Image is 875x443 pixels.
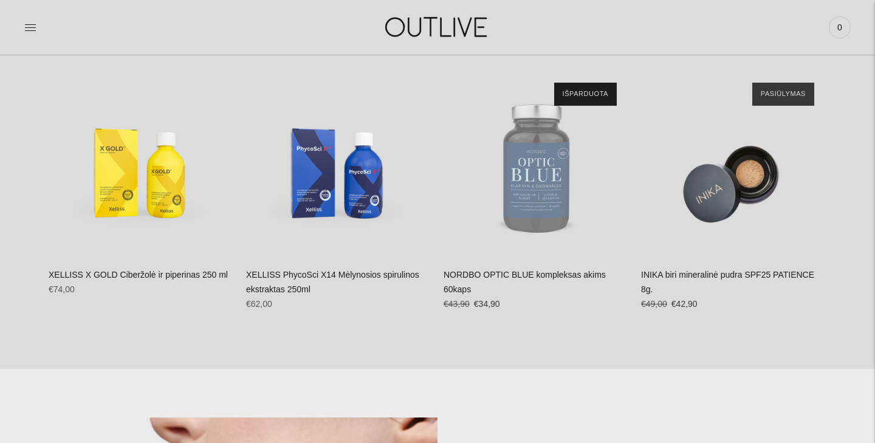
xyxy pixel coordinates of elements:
[49,284,75,294] span: €74,00
[246,299,272,309] span: €62,00
[831,19,848,36] span: 0
[829,14,851,41] a: 0
[444,299,470,309] s: €43,90
[641,70,826,256] a: INIKA biri mineralinė pudra SPF25 PATIENCE 8g.
[474,299,500,309] span: €34,90
[444,70,629,256] a: NORDBO OPTIC BLUE kompleksas akims 60kaps
[246,70,431,256] a: XELLISS PhycoSci X14 Mėlynosios spirulinos ekstraktas 250ml
[362,6,513,48] img: OUTLIVE
[49,270,228,280] a: XELLISS X GOLD Ciberžolė ir piperinas 250 ml
[641,299,667,309] s: €49,00
[641,270,814,294] a: INIKA biri mineralinė pudra SPF25 PATIENCE 8g.
[246,270,419,294] a: XELLISS PhycoSci X14 Mėlynosios spirulinos ekstraktas 250ml
[49,70,234,256] a: XELLISS X GOLD Ciberžolė ir piperinas 250 ml
[444,270,606,294] a: NORDBO OPTIC BLUE kompleksas akims 60kaps
[671,299,698,309] span: €42,90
